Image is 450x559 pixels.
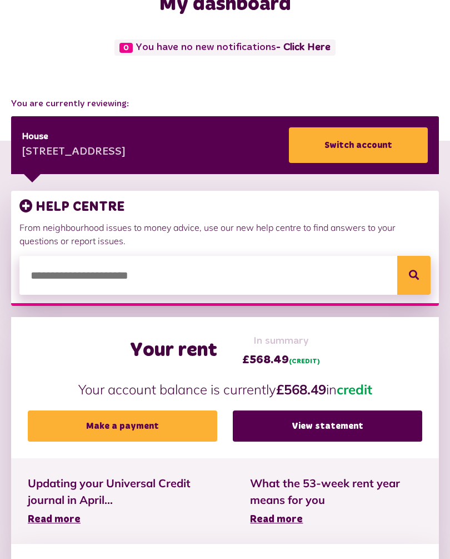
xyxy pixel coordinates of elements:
span: Read more [28,515,81,525]
span: credit [337,381,372,398]
a: Make a payment [28,410,217,442]
div: House [22,130,126,144]
a: Updating your Universal Credit journal in April... Read more [28,475,217,527]
span: Updating your Universal Credit journal in April... [28,475,217,508]
div: [STREET_ADDRESS] [22,144,126,161]
span: £568.49 [242,352,320,368]
strong: £568.49 [276,381,326,398]
span: (CREDIT) [289,358,320,365]
span: 0 [119,43,133,53]
span: What the 53-week rent year means for you [250,475,422,508]
h3: HELP CENTRE [19,199,431,215]
span: Read more [250,515,303,525]
a: View statement [233,410,422,442]
a: Switch account [289,127,428,163]
p: Your account balance is currently in [28,379,422,399]
a: - Click Here [276,42,331,52]
span: You have no new notifications [114,39,335,56]
p: From neighbourhood issues to money advice, use our new help centre to find answers to your questi... [19,221,431,248]
span: In summary [242,334,320,349]
a: What the 53-week rent year means for you Read more [250,475,422,527]
h2: Your rent [130,339,217,363]
span: You are currently reviewing: [11,97,439,111]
